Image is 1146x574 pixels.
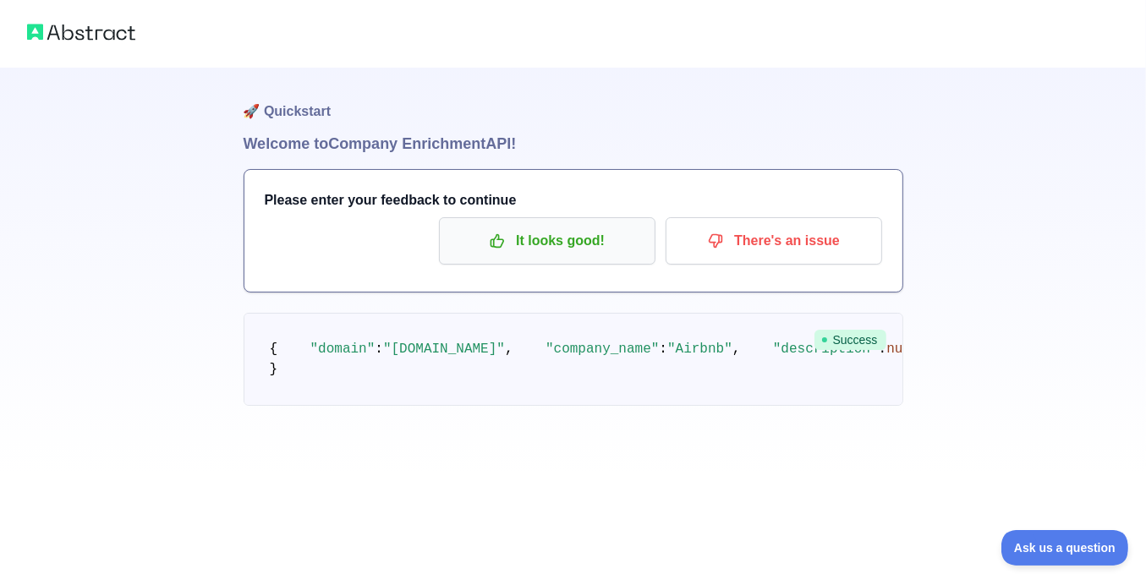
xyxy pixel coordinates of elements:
[667,342,732,357] span: "Airbnb"
[375,342,383,357] span: :
[886,342,918,357] span: null
[546,342,659,357] span: "company_name"
[383,342,505,357] span: "[DOMAIN_NAME]"
[439,217,655,265] button: It looks good!
[244,68,903,132] h1: 🚀 Quickstart
[27,20,135,44] img: Abstract logo
[265,190,882,210] h3: Please enter your feedback to continue
[732,342,741,357] span: ,
[505,342,513,357] span: ,
[666,217,882,265] button: There's an issue
[244,132,903,156] h1: Welcome to Company Enrichment API!
[1001,530,1129,566] iframe: Toggle Customer Support
[678,227,869,255] p: There's an issue
[659,342,667,357] span: :
[814,330,886,350] span: Success
[452,227,643,255] p: It looks good!
[270,342,278,357] span: {
[773,342,879,357] span: "description"
[310,342,376,357] span: "domain"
